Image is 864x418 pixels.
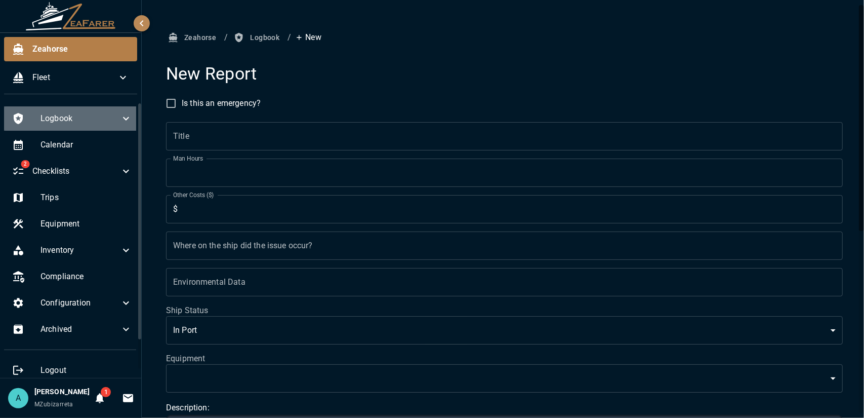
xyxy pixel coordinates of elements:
[40,271,132,283] span: Compliance
[4,238,140,262] div: Inventory
[4,185,140,210] div: Trips
[173,203,178,215] p: $
[32,43,129,55] span: Zeahorse
[25,2,116,30] img: ZeaFarer Logo
[173,191,214,199] label: Other Costs ($)
[8,8,667,18] body: Rich Text Area. Press ALT-0 for help.
[4,212,140,236] div: Equipment
[4,317,140,341] div: Archived
[4,291,140,315] div: Configuration
[232,28,283,47] button: Logbook
[8,388,28,408] div: A
[295,31,321,44] p: New
[287,31,291,44] li: /
[166,353,843,364] label: Equipment
[4,358,140,383] div: Logout
[118,388,138,408] button: Invitations
[40,297,120,309] span: Configuration
[40,323,120,335] span: Archived
[4,37,137,61] div: Zeahorse
[4,264,140,289] div: Compliance
[101,387,111,397] span: 1
[40,112,120,125] span: Logbook
[4,106,140,131] div: Logbook
[166,28,220,47] button: Zeahorse
[4,65,137,90] div: Fleet
[173,154,203,163] label: Man Hours
[90,388,110,408] button: Notifications
[4,133,140,157] div: Calendar
[40,364,132,376] span: Logout
[182,97,261,109] span: Is this an emergency?
[166,63,843,85] h4: New Report
[34,387,90,398] h6: [PERSON_NAME]
[32,71,117,84] span: Fleet
[166,305,843,316] label: Ship Status
[40,139,132,151] span: Calendar
[40,218,132,230] span: Equipment
[4,159,140,183] div: 2Checklists
[166,401,843,415] h6: Description:
[166,316,843,345] div: In Port
[40,192,132,204] span: Trips
[21,160,29,168] span: 2
[34,401,73,408] span: MZubizarreta
[40,244,120,256] span: Inventory
[32,165,120,177] span: Checklists
[224,31,228,44] li: /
